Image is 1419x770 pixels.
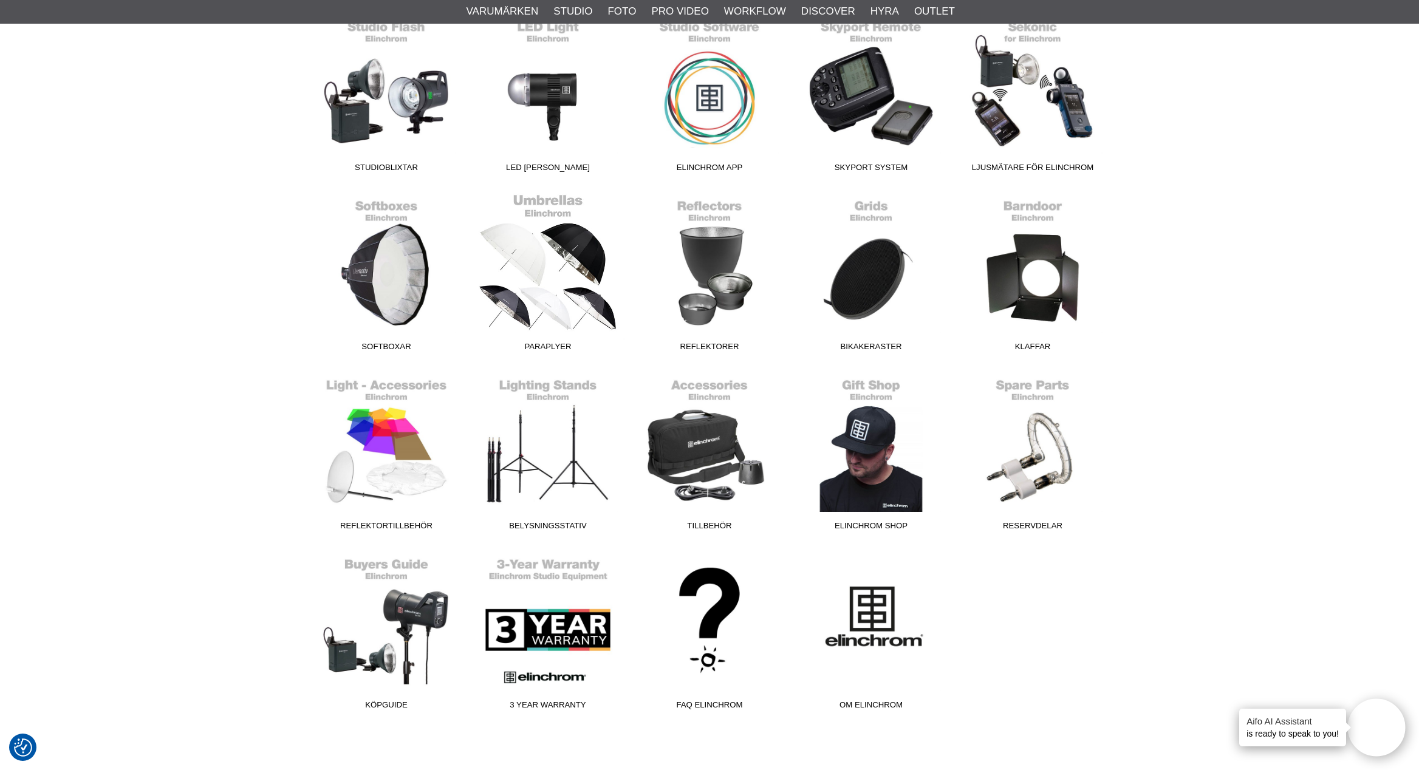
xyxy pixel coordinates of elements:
a: Workflow [724,4,786,19]
a: Köpguide [306,551,467,715]
span: Köpguide [306,699,467,715]
a: Studioblixtar [306,14,467,178]
span: Elinchrom App [629,162,790,178]
span: FAQ Elinchrom [629,699,790,715]
a: Bikakeraster [790,193,952,357]
span: Studioblixtar [306,162,467,178]
span: Elinchrom Shop [790,520,952,536]
span: Tillbehör [629,520,790,536]
a: Klaffar [952,193,1113,357]
span: Bikakeraster [790,341,952,357]
a: Elinchrom App [629,14,790,178]
div: is ready to speak to you! [1239,709,1346,746]
span: Reflektortillbehör [306,520,467,536]
a: Skyport System [790,14,952,178]
a: Softboxar [306,193,467,357]
a: Outlet [914,4,955,19]
a: Paraplyer [467,193,629,357]
a: Om Elinchrom [790,551,952,715]
span: Reflektorer [629,341,790,357]
span: LED [PERSON_NAME] [467,162,629,178]
a: Ljusmätare för Elinchrom [952,14,1113,178]
a: LED [PERSON_NAME] [467,14,629,178]
a: Hyra [870,4,899,19]
span: 3 Year Warranty [467,699,629,715]
a: Elinchrom Shop [790,372,952,536]
a: Foto [607,4,636,19]
a: Pro Video [651,4,708,19]
span: Om Elinchrom [790,699,952,715]
span: Softboxar [306,341,467,357]
span: Paraplyer [467,341,629,357]
a: Varumärken [467,4,539,19]
a: Reservdelar [952,372,1113,536]
a: Reflektortillbehör [306,372,467,536]
span: Reservdelar [952,520,1113,536]
a: Discover [801,4,855,19]
a: Tillbehör [629,372,790,536]
a: Studio [553,4,592,19]
a: Reflektorer [629,193,790,357]
a: FAQ Elinchrom [629,551,790,715]
span: Belysningsstativ [467,520,629,536]
span: Skyport System [790,162,952,178]
span: Klaffar [952,341,1113,357]
img: Revisit consent button [14,738,32,757]
a: Belysningsstativ [467,372,629,536]
button: Samtyckesinställningar [14,737,32,758]
a: 3 Year Warranty [467,551,629,715]
span: Ljusmätare för Elinchrom [952,162,1113,178]
h4: Aifo AI Assistant [1246,715,1339,727]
